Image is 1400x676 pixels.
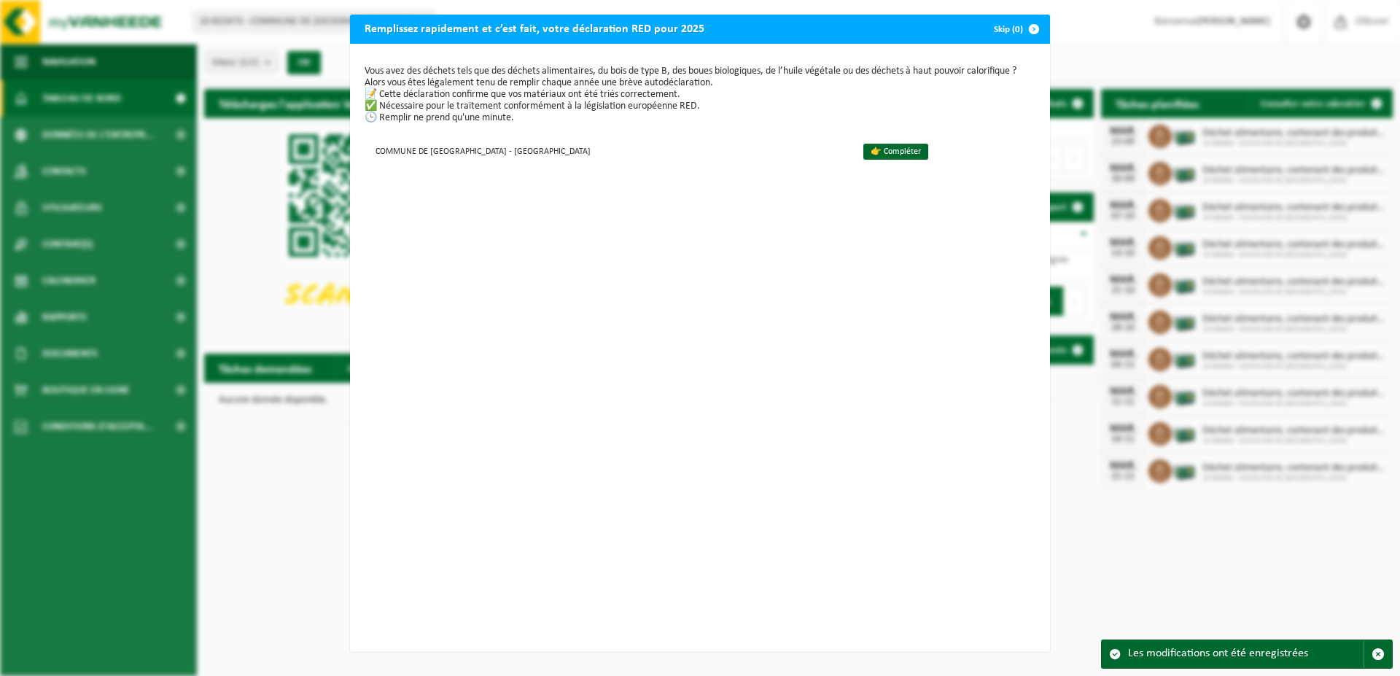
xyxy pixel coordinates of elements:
[982,15,1049,44] button: Skip (0)
[7,644,244,676] iframe: chat widget
[863,144,928,160] a: 👉 Compléter
[365,139,851,163] td: COMMUNE DE [GEOGRAPHIC_DATA] - [GEOGRAPHIC_DATA]
[350,15,719,42] h2: Remplissez rapidement et c’est fait, votre déclaration RED pour 2025
[365,66,1035,124] p: Vous avez des déchets tels que des déchets alimentaires, du bois de type B, des boues biologiques...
